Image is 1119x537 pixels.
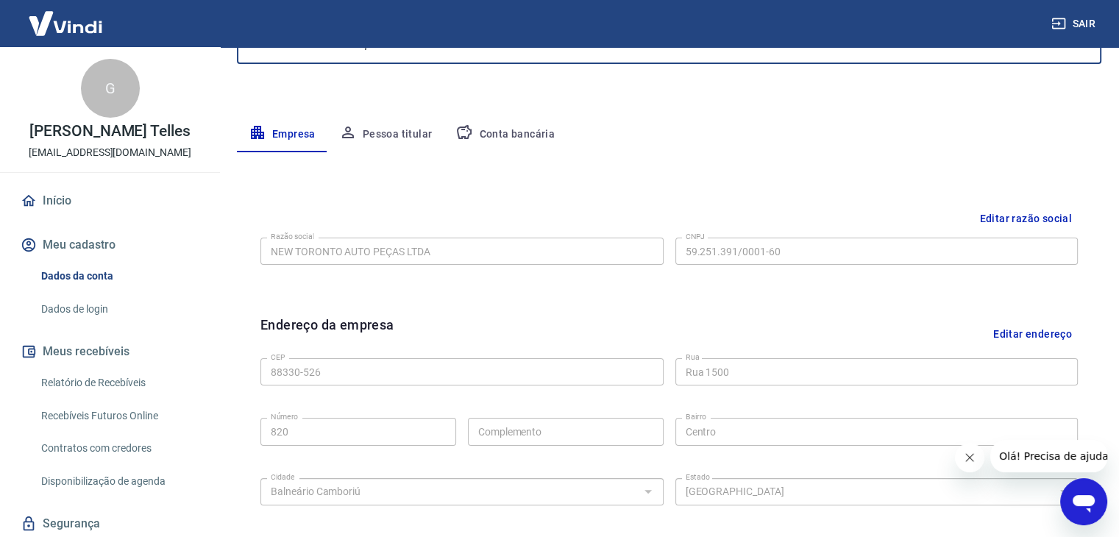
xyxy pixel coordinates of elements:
[35,368,202,398] a: Relatório de Recebíveis
[686,411,706,422] label: Bairro
[265,483,635,501] input: Digite aqui algumas palavras para buscar a cidade
[271,411,298,422] label: Número
[9,10,124,22] span: Olá! Precisa de ajuda?
[18,185,202,217] a: Início
[29,145,191,160] p: [EMAIL_ADDRESS][DOMAIN_NAME]
[955,443,984,472] iframe: Fechar mensagem
[35,294,202,324] a: Dados de login
[18,1,113,46] img: Vindi
[990,440,1107,472] iframe: Mensagem da empresa
[18,229,202,261] button: Meu cadastro
[29,124,191,139] p: [PERSON_NAME] Telles
[35,466,202,497] a: Disponibilização de agenda
[260,315,394,352] h6: Endereço da empresa
[35,433,202,463] a: Contratos com credores
[686,472,710,483] label: Estado
[35,261,202,291] a: Dados da conta
[686,352,700,363] label: Rua
[18,335,202,368] button: Meus recebíveis
[973,205,1078,232] button: Editar razão social
[237,117,327,152] button: Empresa
[987,315,1078,352] button: Editar endereço
[271,352,285,363] label: CEP
[1048,10,1101,38] button: Sair
[35,401,202,431] a: Recebíveis Futuros Online
[81,59,140,118] div: G
[444,117,566,152] button: Conta bancária
[686,231,705,242] label: CNPJ
[327,117,444,152] button: Pessoa titular
[1060,478,1107,525] iframe: Botão para abrir a janela de mensagens
[271,231,314,242] label: Razão social
[271,472,294,483] label: Cidade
